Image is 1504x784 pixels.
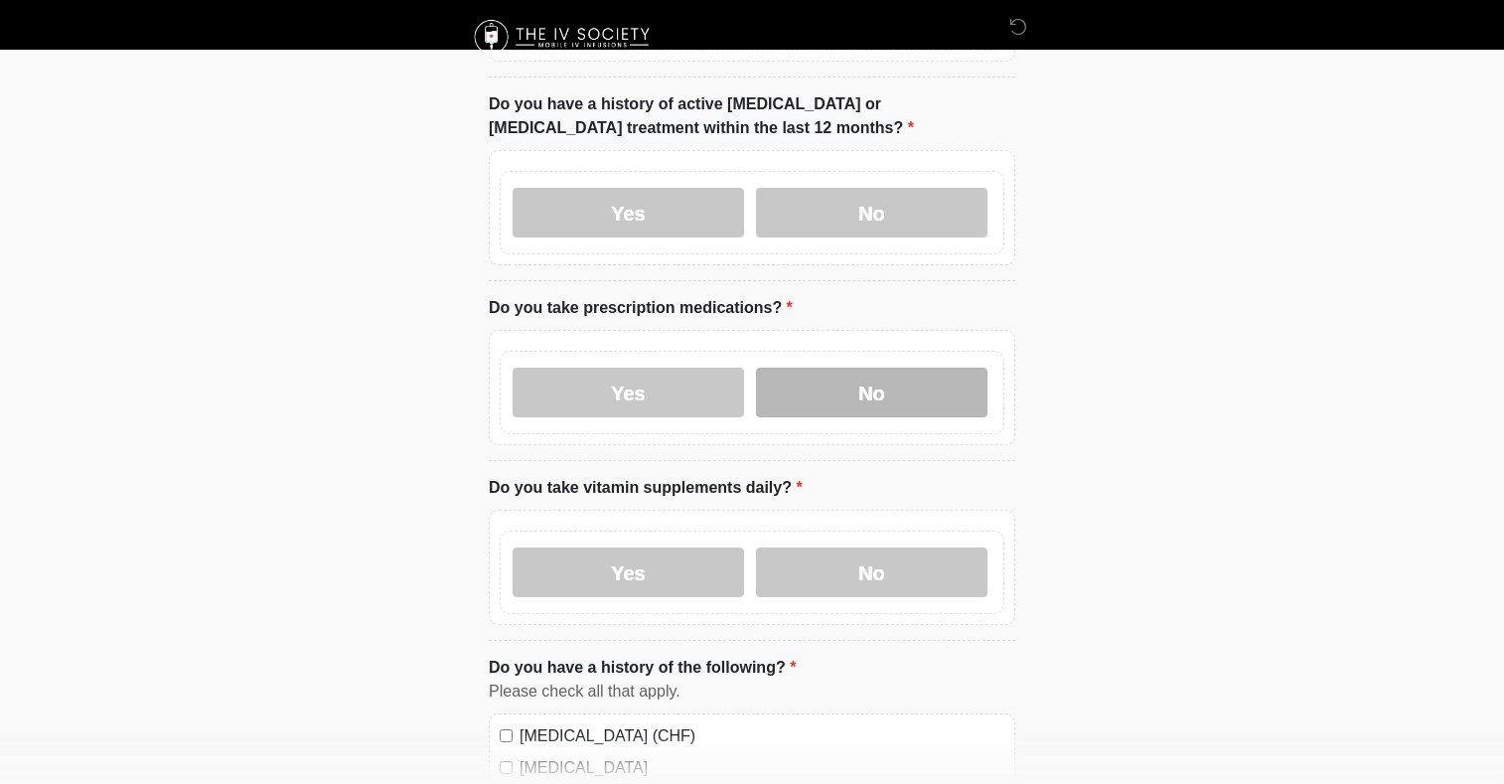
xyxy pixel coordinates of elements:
label: [MEDICAL_DATA] [520,756,1004,780]
img: The IV Society Logo [469,15,659,60]
label: Do you take prescription medications? [489,296,793,320]
label: No [756,188,987,237]
label: No [756,368,987,417]
label: Do you take vitamin supplements daily? [489,476,803,500]
label: Yes [513,548,744,597]
label: Yes [513,368,744,417]
input: [MEDICAL_DATA] [500,761,513,774]
div: Please check all that apply. [489,680,1015,704]
input: [MEDICAL_DATA] (CHF) [500,729,513,742]
label: Do you have a history of active [MEDICAL_DATA] or [MEDICAL_DATA] treatment within the last 12 mon... [489,92,1015,140]
label: [MEDICAL_DATA] (CHF) [520,724,1004,748]
label: No [756,548,987,597]
label: Yes [513,188,744,237]
label: Do you have a history of the following? [489,656,796,680]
